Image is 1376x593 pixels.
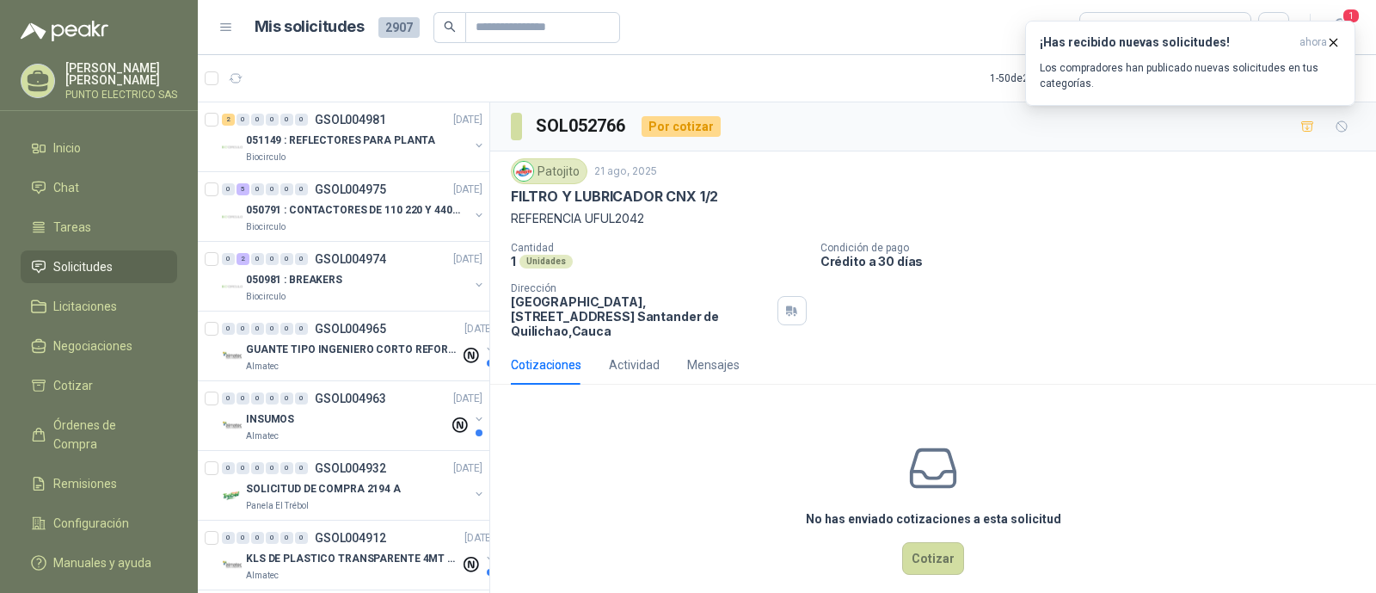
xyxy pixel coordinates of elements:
img: Company Logo [222,416,243,436]
p: Dirección [511,282,771,294]
button: Cotizar [902,542,964,575]
span: Órdenes de Compra [53,416,161,454]
div: Mensajes [687,355,740,374]
p: [DATE] [453,460,482,477]
img: Company Logo [222,485,243,506]
div: Por cotizar [642,116,721,137]
a: Manuales y ayuda [21,547,177,579]
span: Chat [53,178,79,197]
p: FILTRO Y LUBRICADOR CNX 1/2 [511,188,718,206]
div: 0 [266,183,279,195]
div: 0 [251,532,264,544]
a: Cotizar [21,369,177,402]
p: Biocirculo [246,151,286,164]
div: 0 [236,392,249,405]
p: [PERSON_NAME] [PERSON_NAME] [65,62,177,86]
div: 0 [266,323,279,335]
div: 0 [295,462,308,474]
span: Solicitudes [53,257,113,276]
p: GUANTE TIPO INGENIERO CORTO REFORZADO [246,342,460,358]
p: GSOL004981 [315,114,386,126]
p: Condición de pago [820,242,1369,254]
p: GSOL004965 [315,323,386,335]
div: 0 [280,462,293,474]
span: Negociaciones [53,337,132,355]
p: [DATE] [453,391,482,407]
a: Inicio [21,132,177,164]
a: 0 0 0 0 0 0 GSOL004963[DATE] Company LogoINSUMOSAlmatec [222,388,486,443]
div: Cotizaciones [511,355,581,374]
span: Remisiones [53,474,117,493]
p: Almatec [246,429,279,443]
p: Almatec [246,569,279,583]
div: 0 [295,323,308,335]
span: Configuración [53,514,129,533]
p: KLS DE PLASTICO TRANSPARENTE 4MT CAL 4 Y CINTA TRA [246,551,460,567]
span: Tareas [53,218,91,237]
div: 0 [251,392,264,405]
div: 0 [266,253,279,265]
div: 0 [236,323,249,335]
p: 050791 : CONTACTORES DE 110 220 Y 440 V [246,202,460,219]
img: Company Logo [222,555,243,576]
p: INSUMOS [246,411,294,428]
div: 0 [295,392,308,405]
div: 0 [222,392,235,405]
span: Licitaciones [53,297,117,316]
a: 0 0 0 0 0 0 GSOL004965[DATE] Company LogoGUANTE TIPO INGENIERO CORTO REFORZADOAlmatec [222,318,497,374]
div: 0 [222,253,235,265]
p: Biocirculo [246,220,286,234]
div: 0 [236,462,249,474]
p: Los compradores han publicado nuevas solicitudes en tus categorías. [1040,60,1341,91]
a: 0 0 0 0 0 0 GSOL004932[DATE] Company LogoSOLICITUD DE COMPRA 2194 APanela El Trébol [222,458,486,513]
span: Inicio [53,139,81,158]
div: 0 [251,253,264,265]
button: 1 [1324,12,1355,43]
a: Licitaciones [21,290,177,323]
p: GSOL004974 [315,253,386,265]
div: 2 [222,114,235,126]
p: GSOL004912 [315,532,386,544]
p: 051149 : REFLECTORES PARA PLANTA [246,133,435,149]
div: Actividad [609,355,660,374]
p: Panela El Trébol [246,499,309,513]
p: PUNTO ELECTRICO SAS [65,90,177,100]
div: 2 [236,253,249,265]
p: 1 [511,254,516,269]
p: [DATE] [453,182,482,198]
div: 0 [236,532,249,544]
div: 0 [251,462,264,474]
a: Solicitudes [21,250,177,283]
img: Company Logo [222,346,243,367]
h3: ¡Has recibido nuevas solicitudes! [1040,35,1293,50]
p: [DATE] [464,321,494,337]
img: Logo peakr [21,21,108,41]
div: 0 [222,183,235,195]
div: 0 [295,114,308,126]
div: 0 [266,114,279,126]
a: Tareas [21,211,177,244]
div: 0 [295,532,308,544]
div: 0 [222,462,235,474]
p: SOLICITUD DE COMPRA 2194 A [246,481,401,497]
div: Unidades [519,255,573,269]
p: 050981 : BREAKERS [246,272,342,288]
a: Chat [21,171,177,204]
img: Company Logo [222,207,243,227]
div: 0 [295,183,308,195]
a: 0 0 0 0 0 0 GSOL004912[DATE] Company LogoKLS DE PLASTICO TRANSPARENTE 4MT CAL 4 Y CINTA TRAAlmatec [222,528,497,583]
span: Manuales y ayuda [53,553,151,572]
a: Remisiones [21,467,177,500]
div: Patojito [511,158,587,184]
div: 5 [236,183,249,195]
div: 0 [280,532,293,544]
p: GSOL004975 [315,183,386,195]
div: 1 - 50 de 2559 [990,65,1102,92]
div: 0 [266,532,279,544]
p: Biocirculo [246,290,286,304]
div: 0 [266,392,279,405]
span: ahora [1299,35,1327,50]
p: [DATE] [453,251,482,268]
div: Todas [1090,18,1127,37]
p: [DATE] [464,530,494,547]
